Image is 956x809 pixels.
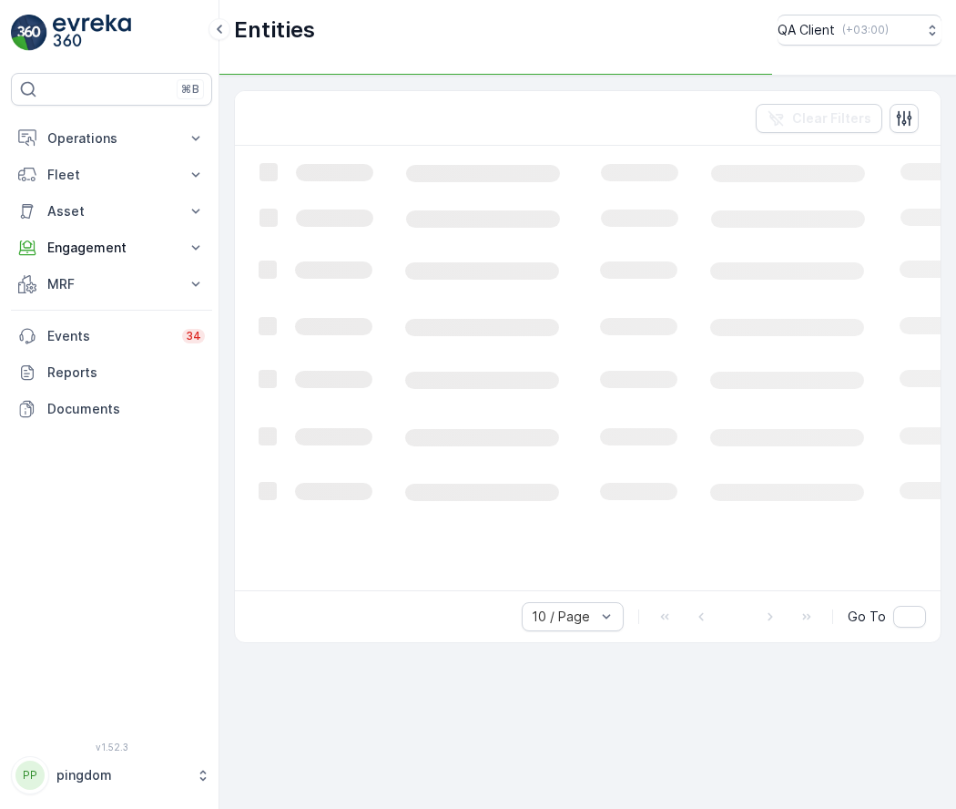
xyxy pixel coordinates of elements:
[11,157,212,193] button: Fleet
[11,120,212,157] button: Operations
[234,15,315,45] p: Entities
[11,742,212,753] span: v 1.52.3
[11,266,212,302] button: MRF
[47,275,176,293] p: MRF
[53,15,131,51] img: logo_light-DOdMpM7g.png
[756,104,882,133] button: Clear Filters
[11,354,212,391] a: Reports
[11,193,212,230] button: Asset
[11,15,47,51] img: logo
[47,202,176,220] p: Asset
[842,23,889,37] p: ( +03:00 )
[47,364,205,382] p: Reports
[186,329,201,343] p: 34
[181,82,199,97] p: ⌘B
[47,166,176,184] p: Fleet
[792,109,871,128] p: Clear Filters
[47,400,205,418] p: Documents
[47,239,176,257] p: Engagement
[778,15,941,46] button: QA Client(+03:00)
[848,608,886,626] span: Go To
[56,766,187,784] p: pingdom
[47,129,176,148] p: Operations
[15,761,45,790] div: PP
[11,318,212,354] a: Events34
[47,327,171,345] p: Events
[778,21,835,39] p: QA Client
[11,756,212,794] button: PPpingdom
[11,391,212,427] a: Documents
[11,230,212,266] button: Engagement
